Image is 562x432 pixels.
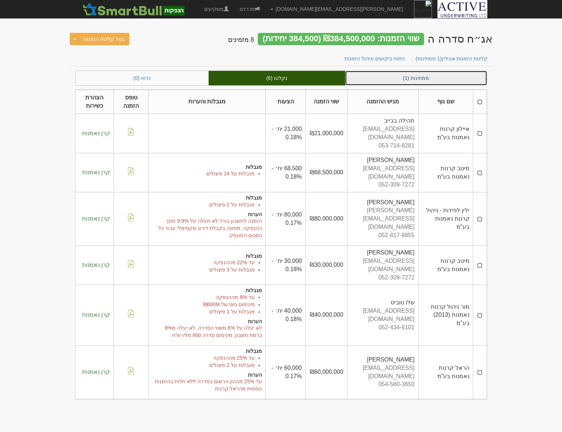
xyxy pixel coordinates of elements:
[271,365,302,379] span: 60,000 יח׳ - 0.17%
[271,165,302,180] span: 68,500 יח׳ - 0.18%
[75,90,114,114] th: הצהרת כשירות
[418,246,473,285] td: מיטב קרנות נאמנות בע"מ
[82,169,110,175] span: קרן נאמנות
[152,266,255,273] li: מגבלות על 3 פיצולים
[127,367,134,375] img: pdf-file-icon.png
[351,206,415,231] div: [PERSON_NAME][EMAIL_ADDRESS][DOMAIN_NAME]
[351,249,415,257] div: [PERSON_NAME]
[114,90,149,114] th: טופס הזמנה
[152,217,262,239] p: הזמנה לחשבון בודד לא תעלה על 9.9% מסך ההנפקה. מותנה בקבלת דירוג מקסימלי עבור כל הסכום המונפק.
[351,356,415,364] div: [PERSON_NAME]
[305,153,347,192] td: ₪68,500,000
[271,258,302,272] span: 30,000 יח׳ - 0.18%
[152,324,262,339] p: לא יעלה על 8% משווי הסדרה, לא יעלה מ8% ברמת חשבון, מינימום סדרה 600 מליו ש"ח
[347,90,418,114] th: מגיש ההזמנה
[152,319,262,324] h5: הערות
[152,354,255,362] li: עד 25% מההנפקה
[305,192,347,246] td: ₪80,000,000
[76,71,209,85] a: נדחו (0)
[271,126,302,140] span: 21,000 יח׳ - 0.18%
[351,299,415,307] div: שלו טוביס
[127,260,134,268] img: pdf-file-icon.png
[351,142,415,150] div: 053-714-8281
[127,214,134,221] img: pdf-file-icon.png
[152,253,262,259] h5: מגבלות
[127,167,134,175] img: pdf-file-icon.png
[351,307,415,324] div: [EMAIL_ADDRESS][DOMAIN_NAME]
[410,51,493,66] a: קליטת הזמנות אונליין(1 ממתינות)
[127,128,134,136] img: pdf-file-icon.png
[152,164,262,170] h5: מגבלות
[418,285,473,346] td: מור ניהול קרנות נאמנות (2013) בע"מ
[305,246,347,285] td: ₪30,000,000
[228,37,254,44] h4: 8 מזמינים
[209,71,345,85] a: נקלטו (6)
[152,378,262,392] p: עד 25% מההון הרשום בסדרה ללא תלות בהזמנות נוספות מהראל קרנות
[418,192,473,246] td: ילין לפידות - ניהול קרנות נאמנות בע"מ
[351,364,415,381] div: [EMAIL_ADDRESS][DOMAIN_NAME]
[351,380,415,389] div: 054-560-3650
[152,362,255,369] li: מגבלות על 2 פיצולים
[305,114,347,153] td: ₪21,000,000
[271,211,302,226] span: 80,000 יח׳ - 0.17%
[79,33,130,45] button: בטל קליטת הזמנות
[82,130,110,136] span: קרן נאמנות
[127,310,134,317] img: pdf-file-icon.png
[271,308,302,322] span: 40,000 יח׳ - 0.18%
[305,285,347,346] td: ₪40,000,000
[266,90,306,114] th: הצעות
[351,231,415,240] div: 052-817-8855
[81,2,187,16] img: SmartBull Logo
[82,262,110,268] span: קרן נאמנות
[418,90,473,114] th: שם גוף
[428,33,493,45] div: ספיר פקדונות בעמ - אג״ח (סדרה ה) - הנפקה לציבור
[351,274,415,282] div: 052-309-7272
[351,117,415,125] div: תהילה בבייב
[339,51,411,66] a: ניתוח ביקושים וניהול הזמנות
[148,90,266,114] th: מגבלות והערות
[351,125,415,142] div: [EMAIL_ADDRESS][DOMAIN_NAME]
[152,212,262,217] h5: הערות
[351,257,415,274] div: [EMAIL_ADDRESS][DOMAIN_NAME]
[152,372,262,378] h5: הערות
[82,369,110,375] span: קרן נאמנות
[351,181,415,189] div: 052-309-7272
[418,346,473,399] td: הראל קרנות נאמנות בע"מ
[82,215,110,222] span: קרן נאמנות
[152,170,255,177] li: מגבלות על 14 פיצולים
[258,33,424,45] div: שווי הזמנות: ₪384,500,000 (384,500 יחידות)
[152,288,262,293] h5: מגבלות
[345,71,487,85] a: ממתינות (1)
[152,195,262,201] h5: מגבלות
[152,294,255,301] li: עד 8% מההנפקה
[152,301,255,308] li: מינימום גיוס של ₪600M
[152,201,255,208] li: מגבלות על 2 פיצולים
[351,198,415,207] div: [PERSON_NAME]
[152,259,255,266] li: עד 22% מההנפקה
[351,156,415,164] div: [PERSON_NAME]
[152,308,255,315] li: מגבלות על 1 פיצולים
[351,324,415,332] div: 052-434-6101
[416,56,442,61] span: (1 ממתינות)
[418,153,473,192] td: מיטב קרנות נאמנות בע"מ
[351,164,415,181] div: [EMAIL_ADDRESS][DOMAIN_NAME]
[418,114,473,153] td: איילון קרנות נאמנות בע"מ
[305,90,347,114] th: שווי הזמנה
[82,312,110,318] span: קרן נאמנות
[152,348,262,354] h5: מגבלות
[305,346,347,399] td: ₪60,000,000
